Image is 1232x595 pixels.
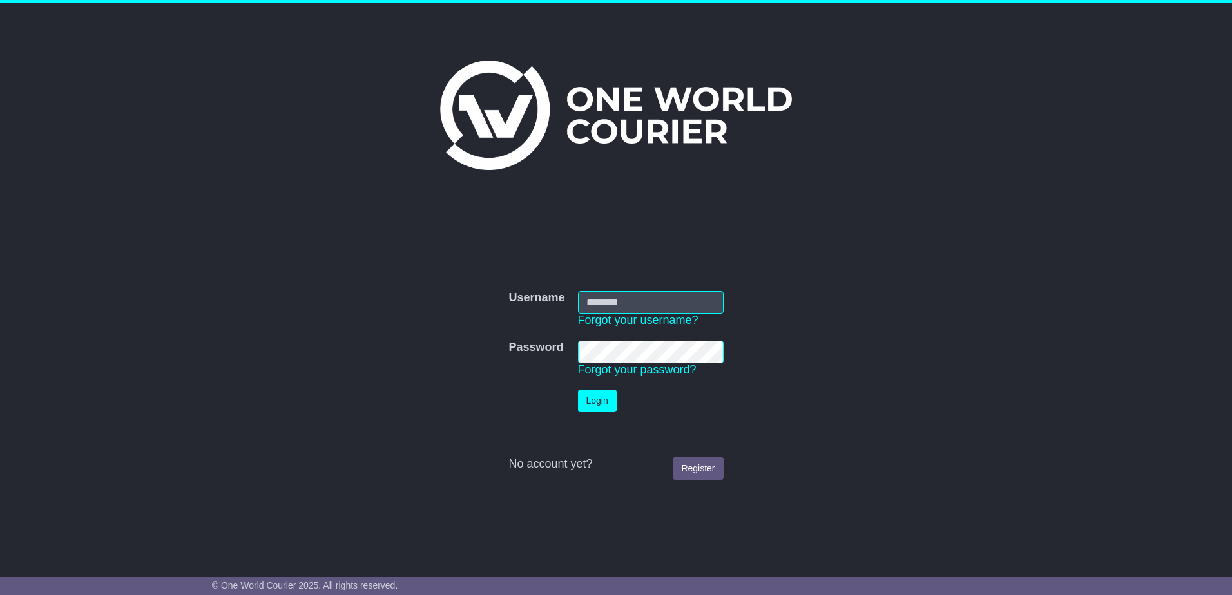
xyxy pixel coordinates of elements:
span: © One World Courier 2025. All rights reserved. [212,580,398,590]
label: Username [508,291,564,305]
button: Login [578,390,617,412]
img: One World [440,61,792,170]
a: Forgot your username? [578,314,698,326]
div: No account yet? [508,457,723,471]
label: Password [508,341,563,355]
a: Register [673,457,723,480]
a: Forgot your password? [578,363,697,376]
